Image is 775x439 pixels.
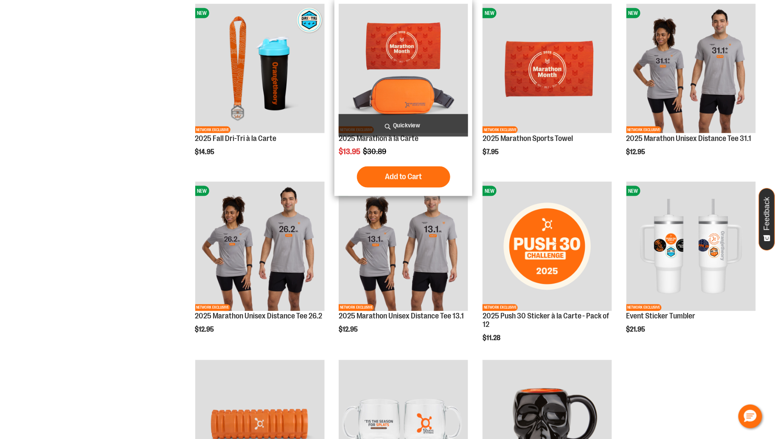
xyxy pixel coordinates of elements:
span: Feedback [763,197,771,231]
a: 2025 Fall Dri-Tri à la CarteNEWNETWORK EXCLUSIVE [195,4,325,135]
span: $12.95 [339,326,359,334]
img: OTF 40 oz. Sticker Tumbler [626,182,756,311]
a: 2025 Marathon à la Carte [339,134,418,143]
a: 2025 Marathon à la CarteNETWORK EXCLUSIVE [339,4,468,135]
img: 2025 Marathon Sports Towel [483,4,612,133]
img: 2025 Marathon Unisex Distance Tee 26.2 [195,182,325,311]
span: NEW [626,186,640,196]
span: NETWORK EXCLUSIVE [195,127,230,133]
img: 2025 Marathon à la Carte [339,4,468,133]
span: NEW [195,8,209,18]
span: NETWORK EXCLUSIVE [626,127,662,133]
a: 2025 Marathon Unisex Distance Tee 31.1 [626,134,752,143]
a: 2025 Push 30 Sticker à la Carte - Pack of 12 [483,312,609,329]
img: 2025 Marathon Unisex Distance Tee 31.1 [626,4,756,133]
div: product [334,177,472,355]
button: Feedback - Show survey [759,188,775,250]
a: 2025 Push 30 Sticker à la Carte - Pack of 12NEWNETWORK EXCLUSIVE [483,182,612,312]
a: 2025 Marathon Unisex Distance Tee 31.1NEWNETWORK EXCLUSIVE [626,4,756,135]
img: 2025 Fall Dri-Tri à la Carte [195,4,325,133]
span: Add to Cart [385,172,422,181]
a: 2025 Marathon Sports Towel [483,134,573,143]
span: NETWORK EXCLUSIVE [626,304,662,311]
div: product [191,177,329,355]
a: Quickview [339,114,468,137]
img: 2025 Marathon Unisex Distance Tee 13.1 [339,182,468,311]
button: Add to Cart [357,166,450,188]
span: NETWORK EXCLUSIVE [483,304,518,311]
span: $12.95 [195,326,216,334]
a: 2025 Marathon Unisex Distance Tee 13.1NEWNETWORK EXCLUSIVE [339,182,468,312]
a: 2025 Marathon Unisex Distance Tee 13.1 [339,312,464,321]
span: $14.95 [195,148,216,156]
span: NEW [483,186,497,196]
span: $12.95 [626,148,647,156]
span: NETWORK EXCLUSIVE [339,304,374,311]
span: $21.95 [626,326,647,334]
span: NEW [195,186,209,196]
span: $11.28 [483,335,502,342]
button: Hello, have a question? Let’s chat. [738,405,762,428]
span: NETWORK EXCLUSIVE [483,127,518,133]
img: 2025 Push 30 Sticker à la Carte - Pack of 12 [483,182,612,311]
a: 2025 Marathon Unisex Distance Tee 26.2NEWNETWORK EXCLUSIVE [195,182,325,312]
a: 2025 Marathon Unisex Distance Tee 26.2 [195,312,323,321]
span: $7.95 [483,148,500,156]
span: $13.95 [339,147,362,156]
span: NEW [483,8,497,18]
a: OTF 40 oz. Sticker TumblerNEWNETWORK EXCLUSIVE [626,182,756,312]
a: 2025 Marathon Sports TowelNEWNETWORK EXCLUSIVE [483,4,612,135]
span: NEW [626,8,640,18]
div: product [622,177,760,355]
a: 2025 Fall Dri-Tri à la Carte [195,134,277,143]
span: $30.89 [363,147,387,156]
a: Event Sticker Tumbler [626,312,696,321]
div: product [478,177,616,364]
span: NETWORK EXCLUSIVE [195,304,230,311]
